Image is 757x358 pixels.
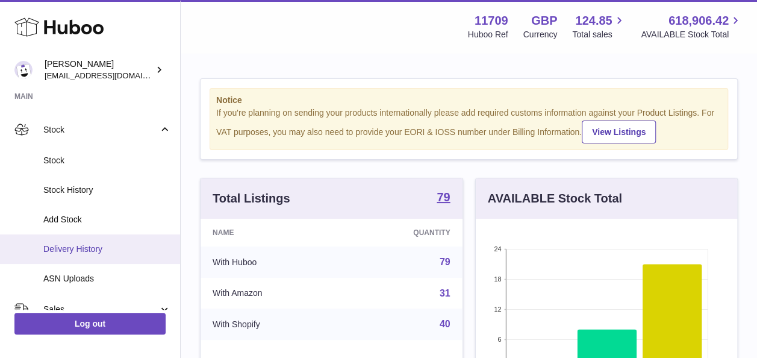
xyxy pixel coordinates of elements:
[641,13,743,40] a: 618,906.42 AVAILABLE Stock Total
[437,191,450,203] strong: 79
[468,29,508,40] div: Huboo Ref
[216,95,721,106] strong: Notice
[494,245,501,253] text: 24
[43,214,171,225] span: Add Stock
[45,71,177,80] span: [EMAIL_ADDRESS][DOMAIN_NAME]
[572,13,626,40] a: 124.85 Total sales
[488,190,622,207] h3: AVAILABLE Stock Total
[213,190,290,207] h3: Total Listings
[531,13,557,29] strong: GBP
[344,219,463,247] th: Quantity
[440,319,450,329] a: 40
[575,13,612,29] span: 124.85
[201,219,344,247] th: Name
[201,278,344,309] td: With Amazon
[494,306,501,313] text: 12
[523,29,558,40] div: Currency
[201,309,344,340] td: With Shopify
[440,288,450,298] a: 31
[216,107,721,143] div: If you're planning on sending your products internationally please add required customs informati...
[641,29,743,40] span: AVAILABLE Stock Total
[497,336,501,343] text: 6
[45,58,153,81] div: [PERSON_NAME]
[582,121,656,143] a: View Listings
[668,13,729,29] span: 618,906.42
[14,61,33,79] img: admin@talkingpointcards.com
[43,243,171,255] span: Delivery History
[494,275,501,283] text: 18
[43,155,171,166] span: Stock
[43,124,158,136] span: Stock
[572,29,626,40] span: Total sales
[43,184,171,196] span: Stock History
[43,273,171,284] span: ASN Uploads
[440,257,450,267] a: 79
[43,304,158,315] span: Sales
[201,247,344,278] td: With Huboo
[475,13,508,29] strong: 11709
[14,313,166,334] a: Log out
[437,191,450,206] a: 79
